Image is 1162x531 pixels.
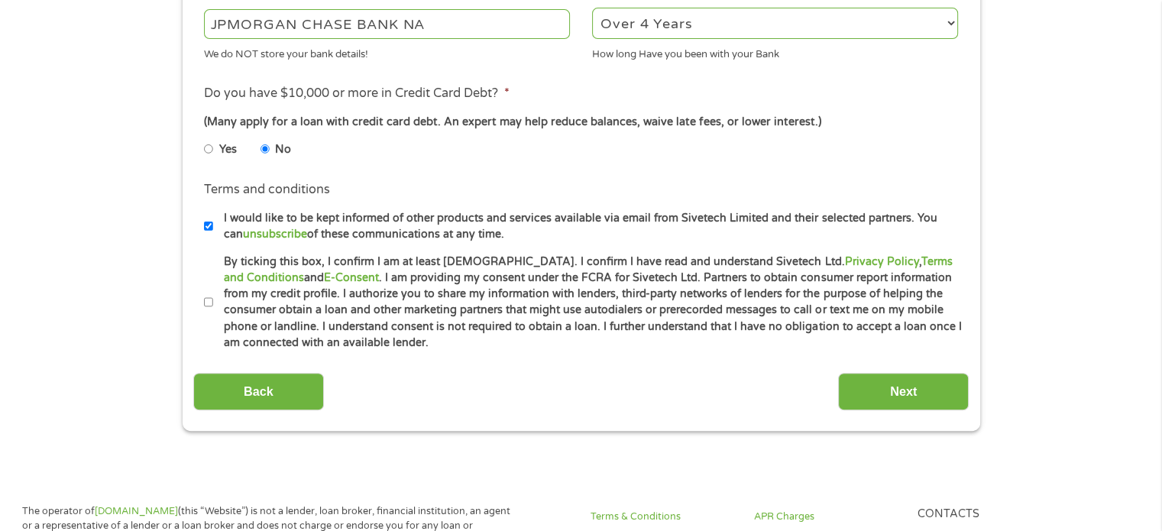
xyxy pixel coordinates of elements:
[591,510,736,524] a: Terms & Conditions
[204,114,957,131] div: (Many apply for a loan with credit card debt. An expert may help reduce balances, waive late fees...
[204,41,570,62] div: We do NOT store your bank details!
[193,373,324,410] input: Back
[754,510,899,524] a: APR Charges
[917,507,1062,522] h4: Contacts
[838,373,969,410] input: Next
[324,271,379,284] a: E-Consent
[243,228,307,241] a: unsubscribe
[844,255,918,268] a: Privacy Policy
[592,41,958,62] div: How long Have you been with your Bank
[213,254,963,351] label: By ticking this box, I confirm I am at least [DEMOGRAPHIC_DATA]. I confirm I have read and unders...
[95,505,178,517] a: [DOMAIN_NAME]
[219,141,237,158] label: Yes
[224,255,952,284] a: Terms and Conditions
[204,182,330,198] label: Terms and conditions
[275,141,291,158] label: No
[204,86,509,102] label: Do you have $10,000 or more in Credit Card Debt?
[213,210,963,243] label: I would like to be kept informed of other products and services available via email from Sivetech...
